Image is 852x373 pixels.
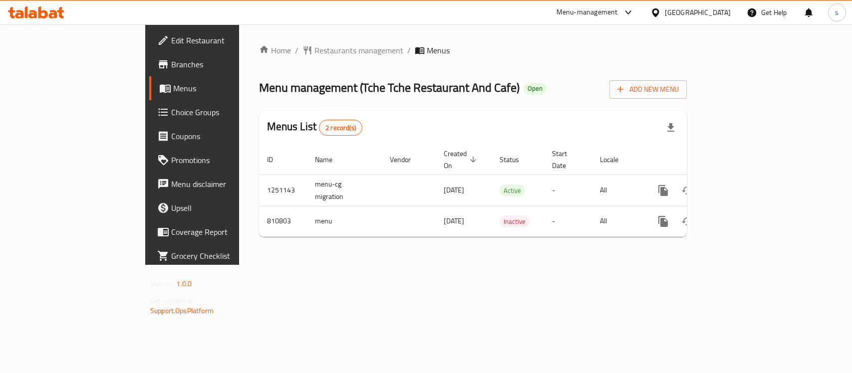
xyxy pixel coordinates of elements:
a: Coupons [149,124,287,148]
span: Active [500,185,525,196]
a: Restaurants management [302,44,403,56]
span: Add New Menu [617,83,679,96]
li: / [407,44,411,56]
td: menu-cg migration [307,175,382,206]
span: Menus [427,44,450,56]
nav: breadcrumb [259,44,687,56]
button: more [651,209,675,233]
span: Vendor [390,154,424,166]
a: Support.OpsPlatform [150,304,214,317]
a: Grocery Checklist [149,244,287,268]
table: enhanced table [259,145,755,237]
span: Inactive [500,216,530,227]
span: ID [267,154,286,166]
span: Edit Restaurant [171,34,280,46]
th: Actions [643,145,755,175]
span: Upsell [171,202,280,214]
span: Created On [444,148,480,172]
span: Menus [173,82,280,94]
span: Status [500,154,532,166]
span: 2 record(s) [319,123,362,133]
span: Get support on: [150,294,196,307]
a: Coverage Report [149,220,287,244]
span: 1.0.0 [176,277,192,290]
a: Edit Restaurant [149,28,287,52]
span: Start Date [552,148,580,172]
a: Promotions [149,148,287,172]
span: Name [315,154,345,166]
div: [GEOGRAPHIC_DATA] [665,7,731,18]
span: Grocery Checklist [171,250,280,262]
span: Open [524,84,547,93]
a: Menu disclaimer [149,172,287,196]
span: Branches [171,58,280,70]
span: Restaurants management [314,44,403,56]
td: - [544,175,592,206]
button: Change Status [675,179,699,202]
a: Choice Groups [149,100,287,124]
div: Open [524,83,547,95]
span: Version: [150,277,175,290]
span: Menu management ( Tche Tche Restaurant And Cafe ) [259,76,520,99]
button: Add New Menu [609,80,687,99]
span: Locale [600,154,631,166]
a: Menus [149,76,287,100]
span: [DATE] [444,214,464,227]
a: Upsell [149,196,287,220]
button: more [651,179,675,202]
span: Coverage Report [171,226,280,238]
td: All [592,206,643,236]
td: All [592,175,643,206]
span: [DATE] [444,184,464,196]
td: menu [307,206,382,236]
button: Change Status [675,209,699,233]
span: Promotions [171,154,280,166]
td: - [544,206,592,236]
span: s [835,7,839,18]
div: Export file [659,116,683,140]
span: Coupons [171,130,280,142]
li: / [295,44,298,56]
div: Total records count [319,120,362,136]
h2: Menus List [267,119,362,136]
a: Branches [149,52,287,76]
span: Choice Groups [171,106,280,118]
span: Menu disclaimer [171,178,280,190]
div: Menu-management [557,6,618,18]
